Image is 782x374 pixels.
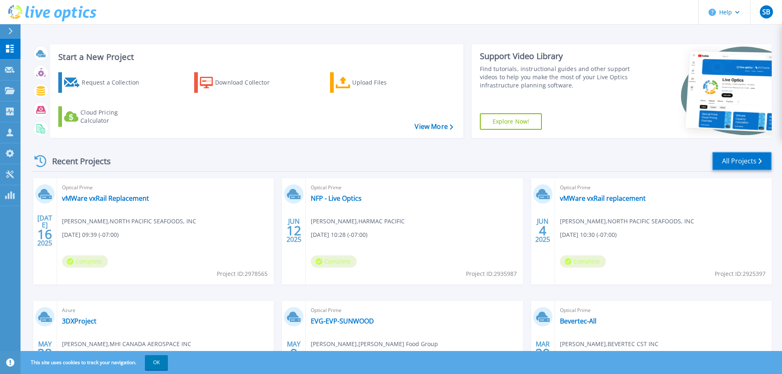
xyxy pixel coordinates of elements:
span: [PERSON_NAME] , HARMAC PACIFIC [311,217,405,226]
span: Optical Prime [311,183,518,192]
div: MAY 2025 [37,338,53,368]
span: Complete [560,255,606,268]
a: 3DXProject [62,317,96,325]
span: 16 [37,231,52,238]
span: [PERSON_NAME] , NORTH PACIFIC SEAFOODS, INC [560,217,694,226]
span: SB [762,9,770,15]
span: Azure [62,306,269,315]
a: All Projects [712,152,772,170]
a: Request a Collection [58,72,150,93]
div: Find tutorials, instructional guides and other support videos to help you make the most of your L... [480,65,633,89]
span: 28 [37,350,52,357]
div: JUN 2025 [535,216,550,246]
h3: Start a New Project [58,53,453,62]
span: [PERSON_NAME] , MHI CANADA AEROSPACE INC [62,340,191,349]
span: Optical Prime [311,306,518,315]
span: [PERSON_NAME] , BEVERTEC CST INC [560,340,658,349]
a: View More [415,123,453,131]
a: Cloud Pricing Calculator [58,106,150,127]
div: Recent Projects [32,151,122,171]
span: [PERSON_NAME] , NORTH PACIFIC SEAFOODS, INC [62,217,196,226]
div: Download Collector [215,74,281,91]
span: [DATE] 10:30 (-07:00) [560,230,617,239]
span: 9 [290,350,298,357]
span: Project ID: 2935987 [466,269,517,278]
span: Optical Prime [560,183,767,192]
div: [DATE] 2025 [37,216,53,246]
span: [DATE] 09:39 (-07:00) [62,230,119,239]
div: Upload Files [352,74,418,91]
span: Project ID: 2925397 [715,269,766,278]
div: MAY 2025 [286,338,302,368]
a: NFP - Live Optics [311,194,362,202]
a: EVG-EVP-SUNWOOD [311,317,374,325]
span: Complete [311,255,357,268]
span: Optical Prime [62,183,269,192]
span: Project ID: 2978565 [217,269,268,278]
span: [DATE] 10:28 (-07:00) [311,230,367,239]
a: vMWare vxRail replacement [560,194,646,202]
button: OK [145,355,168,370]
div: Cloud Pricing Calculator [80,108,146,125]
div: Support Video Library [480,51,633,62]
span: [PERSON_NAME] , [PERSON_NAME] Food Group [311,340,438,349]
a: Upload Files [330,72,422,93]
a: Download Collector [194,72,286,93]
div: Request a Collection [82,74,147,91]
a: vMWare vxRail Replacement [62,194,149,202]
span: This site uses cookies to track your navigation. [23,355,168,370]
span: 4 [539,227,546,234]
span: Complete [62,255,108,268]
a: Explore Now! [480,113,542,130]
a: Bevertec-All [560,317,596,325]
span: 12 [287,227,301,234]
div: MAR 2025 [535,338,550,368]
span: Optical Prime [560,306,767,315]
div: JUN 2025 [286,216,302,246]
span: 29 [535,350,550,357]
